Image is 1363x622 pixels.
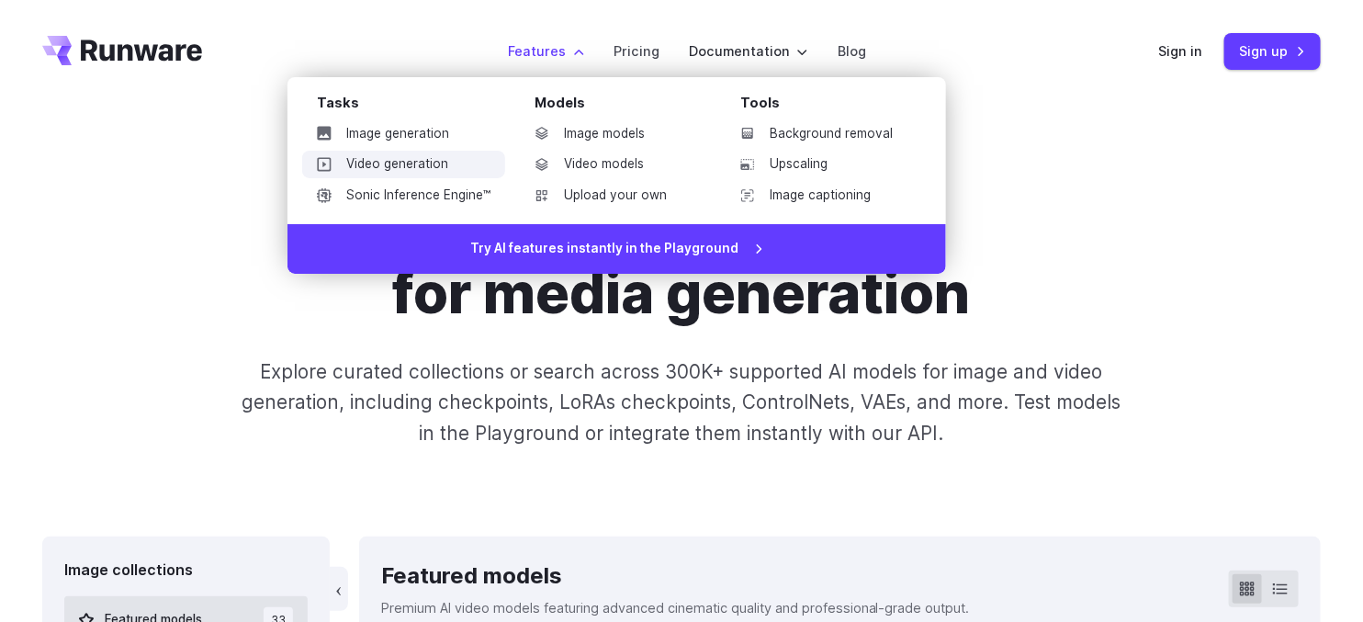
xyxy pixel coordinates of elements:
p: Explore curated collections or search across 300K+ supported AI models for image and video genera... [234,356,1129,448]
a: Video models [520,151,711,178]
a: Go to / [42,36,202,65]
p: Premium AI video models featuring advanced cinematic quality and professional-grade output. [381,597,970,618]
h1: Explore AI models for media generation [170,191,1193,327]
a: Blog [838,40,866,62]
a: Sign in [1158,40,1202,62]
button: ‹ [330,567,348,611]
div: Image collections [64,559,308,582]
a: Video generation [302,151,505,178]
a: Try AI features instantly in the Playground [287,224,946,274]
a: Upload your own [520,182,711,209]
a: Image models [520,120,711,148]
a: Image generation [302,120,505,148]
a: Sign up [1224,33,1321,69]
div: Tasks [317,92,505,120]
div: Featured models [381,559,970,594]
a: Image captioning [726,182,917,209]
div: Models [535,92,711,120]
a: Background removal [726,120,917,148]
div: Tools [740,92,917,120]
a: Sonic Inference Engine™ [302,182,505,209]
a: Pricing [614,40,659,62]
label: Features [508,40,584,62]
a: Upscaling [726,151,917,178]
label: Documentation [689,40,808,62]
